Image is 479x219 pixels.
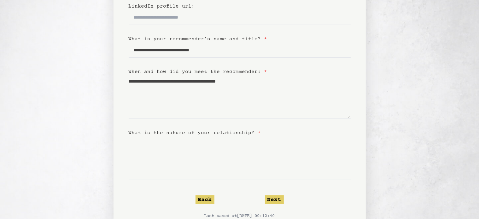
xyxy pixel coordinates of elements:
[129,36,267,42] label: What is your recommender’s name and title?
[265,195,284,204] button: Next
[196,195,214,204] button: Back
[129,69,267,75] label: When and how did you meet the recommender:
[129,3,195,9] label: LinkedIn profile url:
[129,130,261,136] label: What is the nature of your relationship?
